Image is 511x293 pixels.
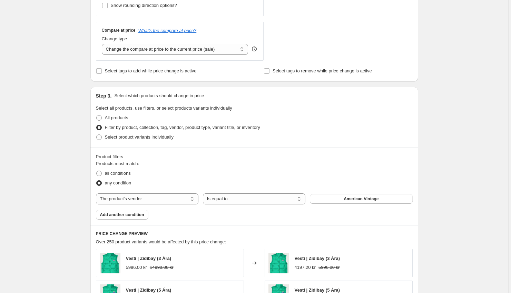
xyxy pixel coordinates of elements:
[105,171,131,176] span: all conditions
[96,231,413,236] h6: PRICE CHANGE PREVIEW
[126,264,147,271] div: 5996.00 kr
[138,28,197,33] button: What's the compare at price?
[105,134,174,140] span: Select product variants individually
[96,210,148,220] button: Add another condition
[310,194,412,204] button: American Vintage
[114,92,204,99] p: Select which products should change in price
[96,153,413,160] div: Product filters
[111,3,177,8] span: Show rounding direction options?
[102,28,136,33] h3: Compare at price
[295,287,340,293] span: Vesti | Zidibay (5 Ára)
[295,256,340,261] span: Vesti | Zidibay (3 Ára)
[102,36,127,41] span: Change type
[273,68,372,73] span: Select tags to remove while price change is active
[100,212,144,218] span: Add another condition
[100,253,120,273] img: KZID17BH23-EMER-1_80x.jpg
[105,125,260,130] span: Filter by product, collection, tag, vendor, product type, variant title, or inventory
[96,161,139,166] span: Products must match:
[105,68,197,73] span: Select tags to add while price change is active
[96,105,232,111] span: Select all products, use filters, or select products variants individually
[150,264,174,271] strike: 14990.00 kr
[268,253,289,273] img: KZID17BH23-EMER-1_80x.jpg
[318,264,340,271] strike: 5996.00 kr
[105,180,131,185] span: any condition
[96,239,226,244] span: Over 250 product variants would be affected by this price change:
[96,92,112,99] h2: Step 3.
[295,264,316,271] div: 4197.20 kr
[126,287,171,293] span: Vesti | Zidibay (5 Ára)
[251,46,258,52] div: help
[105,115,128,120] span: All products
[344,196,379,202] span: American Vintage
[126,256,171,261] span: Vesti | Zidibay (3 Ára)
